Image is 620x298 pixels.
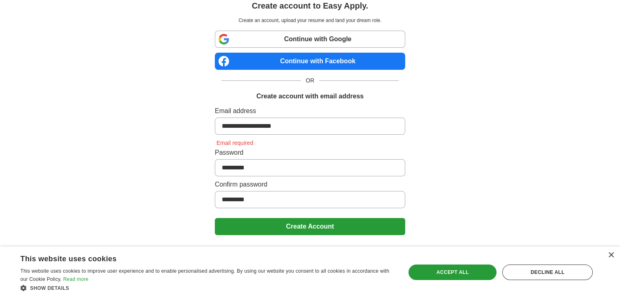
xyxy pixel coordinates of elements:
label: Confirm password [215,180,405,189]
div: This website uses cookies [20,251,374,264]
div: Accept all [408,265,496,280]
a: Continue with Google [215,31,405,48]
label: Email address [215,106,405,116]
span: This website uses cookies to improve user experience and to enable personalised advertising. By u... [20,268,389,282]
label: Password [215,148,405,158]
h1: Create account with email address [256,91,364,101]
div: Show details [20,284,394,292]
div: Decline all [502,265,593,280]
a: Read more, opens a new window [63,276,88,282]
button: Create Account [215,218,405,235]
div: Close [608,252,614,258]
span: Show details [30,285,69,291]
span: Email required [215,140,255,146]
p: Create an account, upload your resume and land your dream role. [216,17,404,24]
span: OR [301,76,319,85]
a: Continue with Facebook [215,53,405,70]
